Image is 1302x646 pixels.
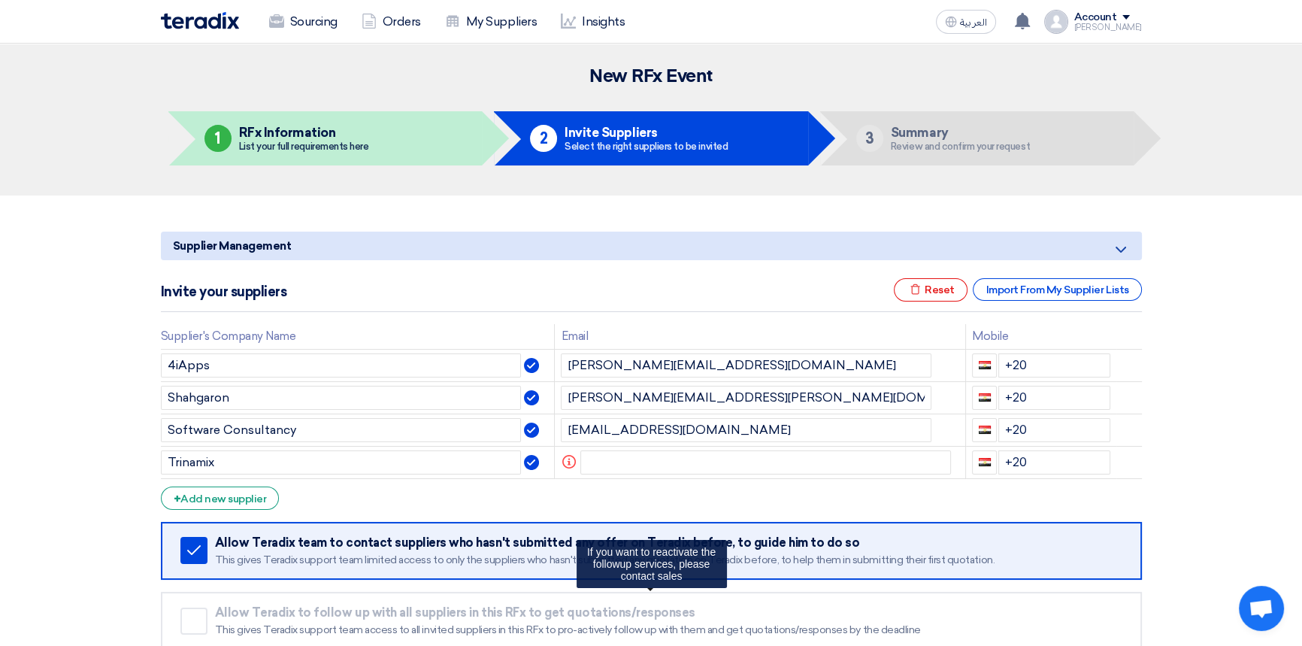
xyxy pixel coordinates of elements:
[161,353,522,378] input: Supplier Name
[161,12,239,29] img: Teradix logo
[580,450,951,475] input: Email
[973,278,1141,301] div: Import From My Supplier Lists
[998,450,1110,475] input: Enter phone number
[204,125,232,152] div: 1
[215,553,1121,567] div: This gives Teradix support team limited access to only the suppliers who hasn't submitted any quo...
[998,353,1110,378] input: Enter phone number
[161,450,522,475] input: Supplier Name
[161,66,1142,87] h2: New RFx Event
[524,423,539,438] img: Verified Account
[350,5,433,38] a: Orders
[998,386,1110,410] input: Enter phone number
[161,284,287,299] h5: Invite your suppliers
[936,10,996,34] button: العربية
[891,126,1030,139] h5: Summary
[1239,586,1284,631] a: Open chat
[239,141,369,151] div: List your full requirements here
[561,353,931,378] input: Email
[433,5,549,38] a: My Suppliers
[894,278,967,302] div: Reset
[891,141,1030,151] div: Review and confirm your request
[215,605,1121,620] div: Allow Teradix to follow up with all suppliers in this RFx to get quotations/responses
[161,418,522,442] input: Supplier Name
[215,623,1121,637] div: This gives Teradix support team access to all invited suppliers in this RFx to pro-actively follo...
[565,126,728,139] h5: Invite Suppliers
[215,535,1121,550] div: Allow Teradix team to contact suppliers who hasn't submitted any offer on Teradix before, to guid...
[555,324,966,349] th: Email
[174,492,181,506] span: +
[239,126,369,139] h5: RFx Information
[561,418,931,442] input: Email
[1074,11,1117,24] div: Account
[1044,10,1068,34] img: profile_test.png
[524,358,539,373] img: Verified Account
[549,5,637,38] a: Insights
[161,232,1142,260] h5: Supplier Management
[161,324,555,349] th: Supplier's Company Name
[257,5,350,38] a: Sourcing
[856,125,883,152] div: 3
[998,418,1110,442] input: Enter phone number
[530,125,557,152] div: 2
[161,386,522,410] input: Supplier Name
[561,386,931,410] input: Email
[524,390,539,405] img: Verified Account
[587,546,716,582] span: If you want to reactivate the followup services, please contact sales
[960,17,987,28] span: العربية
[524,455,539,470] img: Verified Account
[161,487,280,510] div: Add new supplier
[1074,23,1142,32] div: [PERSON_NAME]
[565,141,728,151] div: Select the right suppliers to be invited
[966,324,1116,349] th: Mobile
